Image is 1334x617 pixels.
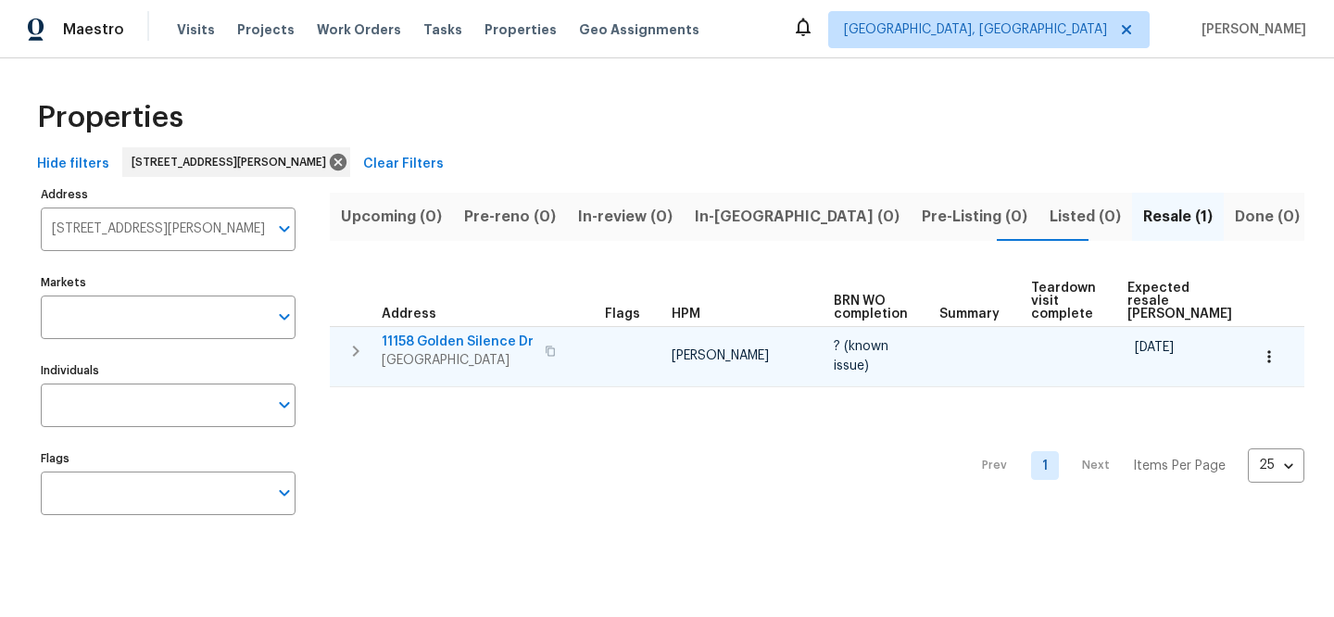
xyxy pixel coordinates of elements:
label: Markets [41,277,296,288]
span: [PERSON_NAME] [672,349,769,362]
button: Open [271,480,297,506]
p: Items Per Page [1133,457,1226,475]
span: Summary [939,308,1000,321]
span: Geo Assignments [579,20,699,39]
span: Clear Filters [363,153,444,176]
span: HPM [672,308,700,321]
label: Flags [41,453,296,464]
span: Projects [237,20,295,39]
span: Pre-reno (0) [464,204,556,230]
span: Listed (0) [1050,204,1121,230]
span: Properties [37,108,183,127]
span: Resale (1) [1143,204,1213,230]
span: Visits [177,20,215,39]
span: In-[GEOGRAPHIC_DATA] (0) [695,204,900,230]
button: Open [271,304,297,330]
span: Upcoming (0) [341,204,442,230]
span: Properties [485,20,557,39]
button: Hide filters [30,147,117,182]
span: Flags [605,308,640,321]
span: ? (known issue) [834,340,888,371]
span: [STREET_ADDRESS][PERSON_NAME] [132,153,333,171]
label: Address [41,189,296,200]
div: 25 [1248,441,1304,489]
span: Expected resale [PERSON_NAME] [1127,282,1232,321]
span: Work Orders [317,20,401,39]
nav: Pagination Navigation [964,398,1304,534]
button: Clear Filters [356,147,451,182]
span: [GEOGRAPHIC_DATA] [382,351,534,370]
span: In-review (0) [578,204,673,230]
span: [DATE] [1135,341,1174,354]
span: Done (0) [1235,204,1300,230]
div: [STREET_ADDRESS][PERSON_NAME] [122,147,350,177]
label: Individuals [41,365,296,376]
span: Tasks [423,23,462,36]
button: Open [271,216,297,242]
span: [PERSON_NAME] [1194,20,1306,39]
span: Hide filters [37,153,109,176]
span: Maestro [63,20,124,39]
span: Pre-Listing (0) [922,204,1027,230]
button: Open [271,392,297,418]
span: 11158 Golden Silence Dr [382,333,534,351]
span: Teardown visit complete [1031,282,1096,321]
span: Address [382,308,436,321]
span: BRN WO completion [834,295,908,321]
span: [GEOGRAPHIC_DATA], [GEOGRAPHIC_DATA] [844,20,1107,39]
a: Goto page 1 [1031,451,1059,480]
